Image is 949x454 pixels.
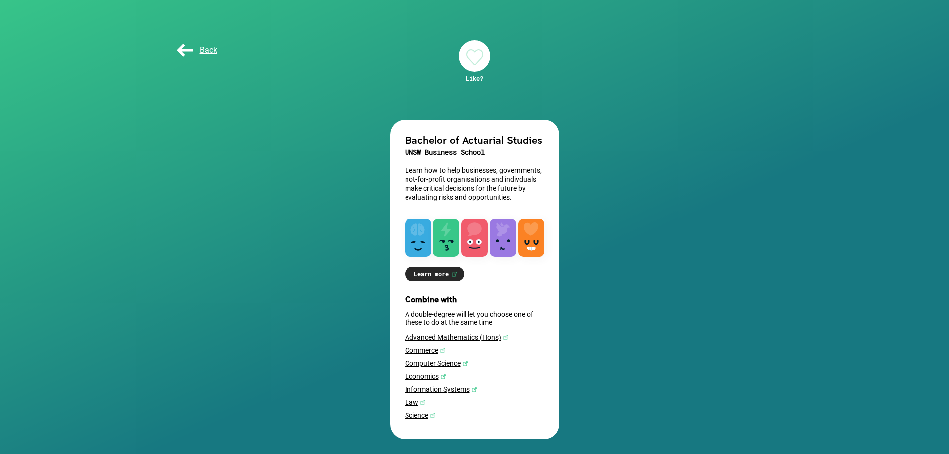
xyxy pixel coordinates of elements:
[440,348,446,354] img: Commerce
[405,166,544,202] p: Learn how to help businesses, governments, not-for-profit organisations and indivduals make criti...
[451,271,457,277] img: Learn more
[405,267,464,281] a: Learn more
[405,359,544,367] a: Computer Science
[405,133,544,146] h2: Bachelor of Actuarial Studies
[503,335,509,341] img: Advanced Mathematics (Hons)
[405,294,544,303] h3: Combine with
[471,387,477,393] img: Information Systems
[462,361,468,367] img: Computer Science
[405,146,544,159] h3: UNSW Business School
[175,45,217,55] span: Back
[405,333,544,341] a: Advanced Mathematics (Hons)
[440,374,446,380] img: Economics
[405,385,544,393] a: Information Systems
[420,400,426,406] img: Law
[405,372,544,380] a: Economics
[459,74,490,82] div: Like?
[405,411,544,419] a: Science
[405,398,544,406] a: Law
[405,310,544,326] p: A double-degree will let you choose one of these to do at the same time
[405,346,544,354] a: Commerce
[430,413,436,419] img: Science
